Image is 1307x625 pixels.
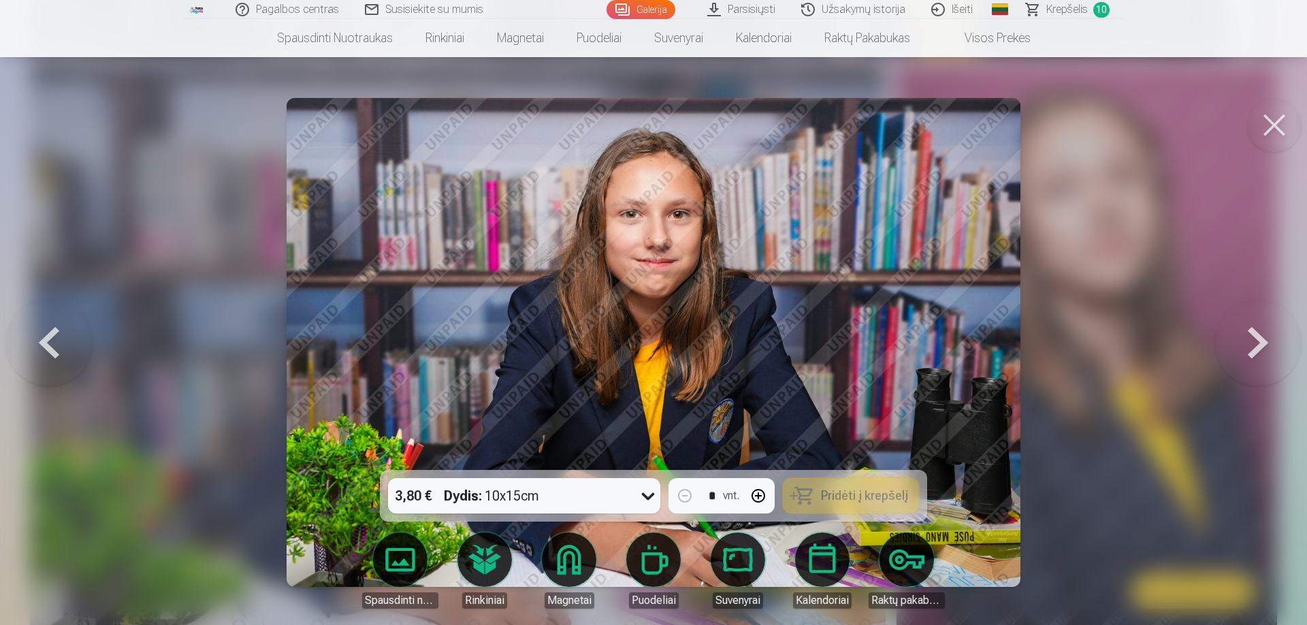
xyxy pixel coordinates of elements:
[481,19,560,57] a: Magnetai
[869,592,945,609] div: Raktų pakabukas
[784,533,860,609] a: Kalendoriai
[444,478,539,513] div: 10x15cm
[723,488,739,504] div: vnt.
[362,533,438,609] a: Spausdinti nuotraukas
[926,19,1047,57] a: Visos prekės
[808,19,926,57] a: Raktų pakabukas
[700,533,776,609] a: Suvenyrai
[261,19,409,57] a: Spausdinti nuotraukas
[444,486,482,505] strong: Dydis :
[869,533,945,609] a: Raktų pakabukas
[1093,2,1110,18] span: 10
[388,478,438,513] div: 3,80 €
[531,533,607,609] a: Magnetai
[1046,1,1088,18] span: Krepšelis
[638,19,720,57] a: Suvenyrai
[545,592,594,609] div: Magnetai
[720,19,808,57] a: Kalendoriai
[629,592,679,609] div: Puodeliai
[821,490,908,502] span: Pridėti į krepšelį
[713,592,763,609] div: Suvenyrai
[409,19,481,57] a: Rinkiniai
[615,533,692,609] a: Puodeliai
[189,5,204,14] img: /fa2
[783,478,919,513] button: Pridėti į krepšelį
[362,592,438,609] div: Spausdinti nuotraukas
[793,592,852,609] div: Kalendoriai
[560,19,638,57] a: Puodeliai
[447,533,523,609] a: Rinkiniai
[462,592,507,609] div: Rinkiniai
